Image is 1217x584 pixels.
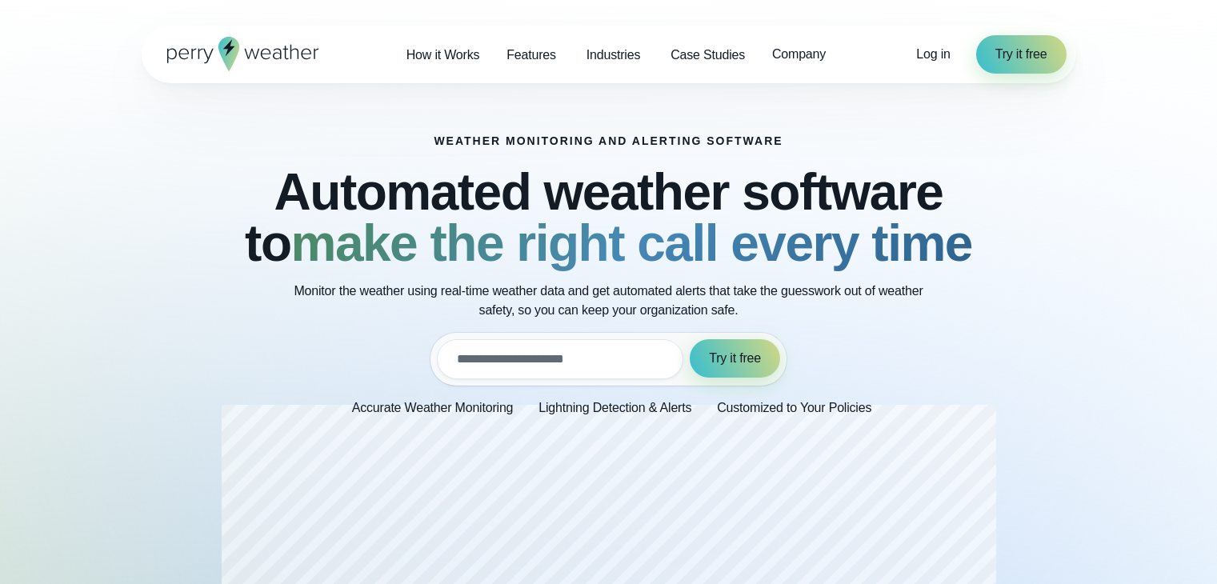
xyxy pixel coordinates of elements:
button: Try it free [690,339,780,378]
a: Case Studies [657,38,759,71]
span: Try it free [709,349,761,368]
a: How it Works [393,38,494,71]
a: Log in [916,45,950,64]
a: Try it free [976,35,1067,74]
span: Company [772,45,826,64]
h1: Weather Monitoring and Alerting Software [434,134,783,147]
p: Accurate Weather Monitoring [352,398,514,418]
p: Lightning Detection & Alerts [538,398,691,418]
span: Try it free [995,45,1047,64]
span: Log in [916,47,950,61]
h2: Automated weather software to [222,166,996,269]
strong: make the right call every time [291,214,972,272]
p: Customized to Your Policies [717,398,871,418]
span: Case Studies [671,46,745,65]
p: Monitor the weather using real-time weather data and get automated alerts that take the guesswork... [289,282,929,320]
span: Industries [586,46,640,65]
span: How it Works [406,46,480,65]
span: Features [506,46,556,65]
